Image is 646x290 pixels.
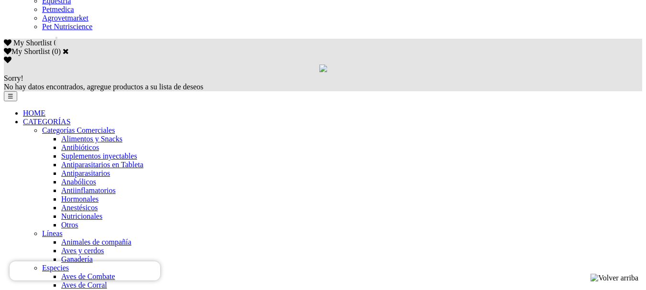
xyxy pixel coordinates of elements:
img: Volver arriba [591,274,638,282]
a: HOME [23,109,45,117]
a: Nutricionales [61,212,102,220]
a: Cerrar [63,47,69,55]
a: Animales de compañía [61,238,131,246]
a: Pet Nutriscience [42,22,92,31]
span: My Shortlist [13,39,52,47]
a: Agrovetmarket [42,14,88,22]
a: Antiparasitarios en Tableta [61,161,143,169]
span: 0 [54,39,57,47]
button: ☰ [4,91,17,101]
a: Antibióticos [61,143,99,151]
a: Ganadería [61,255,93,263]
a: Antiparasitarios [61,169,110,177]
a: Otros [61,221,78,229]
a: Líneas [42,229,63,237]
a: Aves de Corral [61,281,107,289]
a: Alimentos y Snacks [61,135,122,143]
span: Sorry! [4,74,23,82]
a: Categorías Comerciales [42,126,115,134]
a: Aves y cerdos [61,247,104,255]
label: My Shortlist [4,47,50,55]
span: ( ) [52,47,61,55]
div: No hay datos encontrados, agregue productos a su lista de deseos [4,74,642,91]
a: Anabólicos [61,178,96,186]
iframe: Brevo live chat [10,261,160,280]
label: 0 [55,47,58,55]
a: Suplementos inyectables [61,152,137,160]
a: Anestésicos [61,204,98,212]
img: loading.gif [319,64,327,72]
a: Hormonales [61,195,99,203]
a: Antiinflamatorios [61,186,116,194]
a: Petmedica [42,5,74,13]
a: CATEGORÍAS [23,118,71,126]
